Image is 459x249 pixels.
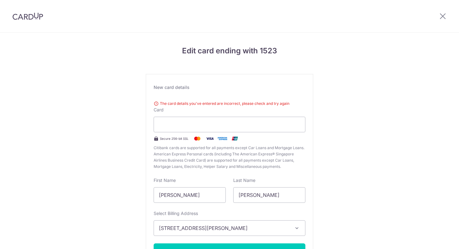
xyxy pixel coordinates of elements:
label: First Name [154,177,176,183]
iframe: Secure card payment input frame [159,121,300,128]
input: Cardholder First Name [154,187,226,203]
input: Cardholder Last Name [233,187,305,203]
img: Visa [204,135,216,142]
img: CardUp [12,12,43,20]
img: .alt.amex [216,135,229,142]
div: The card details you've entered are incorrect, please check and try again [154,100,305,107]
span: [STREET_ADDRESS][PERSON_NAME] [159,224,289,232]
label: Select Billing Address [154,210,198,217]
span: Citibank cards are supported for all payments except Car Loans and Mortgage Loans. American Expre... [154,145,305,170]
img: Mastercard [191,135,204,142]
button: [STREET_ADDRESS][PERSON_NAME] [154,220,305,236]
img: .alt.unionpay [229,135,241,142]
label: Last Name [233,177,255,183]
span: Secure 256-bit SSL [160,136,189,141]
h4: Edit card ending with 1523 [146,45,313,56]
label: Card [154,107,164,113]
div: New card details [154,84,305,90]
